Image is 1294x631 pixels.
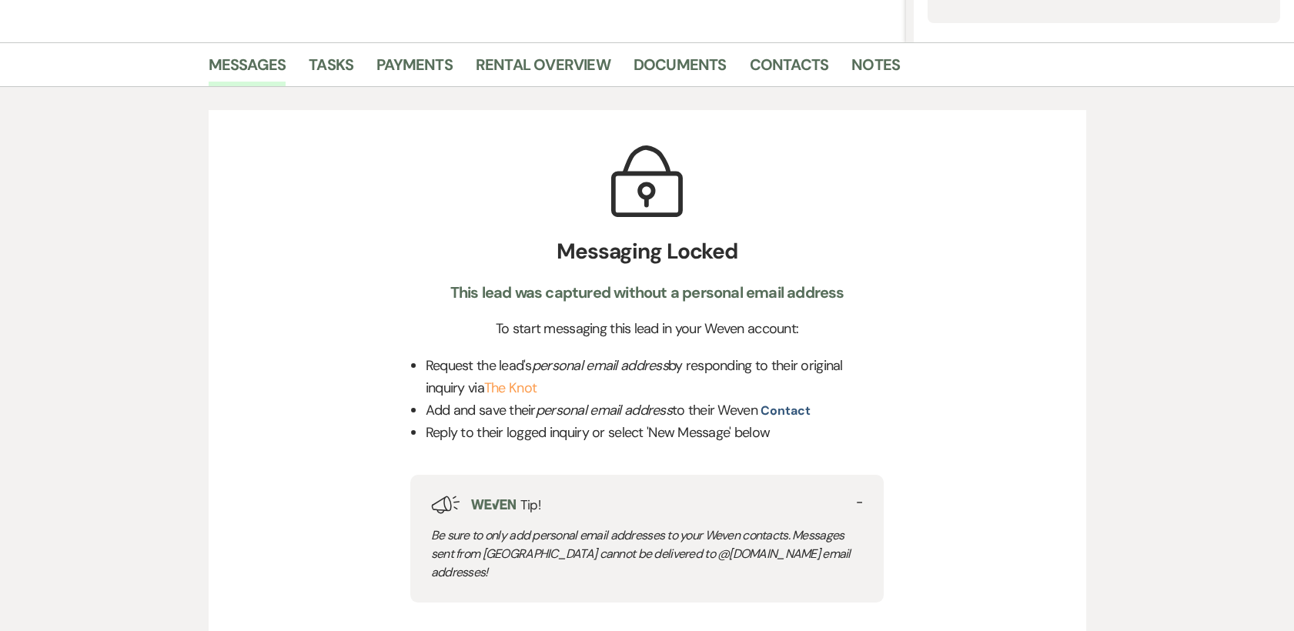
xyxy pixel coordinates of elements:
[471,499,516,509] img: weven-logo-green.svg
[426,399,757,422] p: Add and save their to their Weven
[209,52,286,86] a: Messages
[384,282,911,303] div: This lead was captured without a personal email address
[431,496,460,514] img: loud-speaker-illustration.svg
[750,52,829,86] a: Contacts
[309,52,353,86] a: Tasks
[851,52,900,86] a: Notes
[431,527,851,580] span: Be sure to only add personal email addresses to your Weven contacts. Messages sent from [GEOGRAPH...
[484,379,537,397] a: The Knot
[384,319,911,339] div: To start messaging this lead in your Weven account:
[426,355,884,399] p: Request the lead's by responding to their original inquiry via
[384,235,911,268] h4: Messaging Locked
[426,422,884,444] li: Reply to their logged inquiry or select 'New Message' below
[376,52,453,86] a: Payments
[476,52,610,86] a: Rental Overview
[634,52,727,86] a: Documents
[761,405,810,417] button: contact
[536,401,672,419] em: personal email address
[856,496,863,509] button: -
[410,475,884,603] div: Tip!
[532,356,668,375] em: personal email address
